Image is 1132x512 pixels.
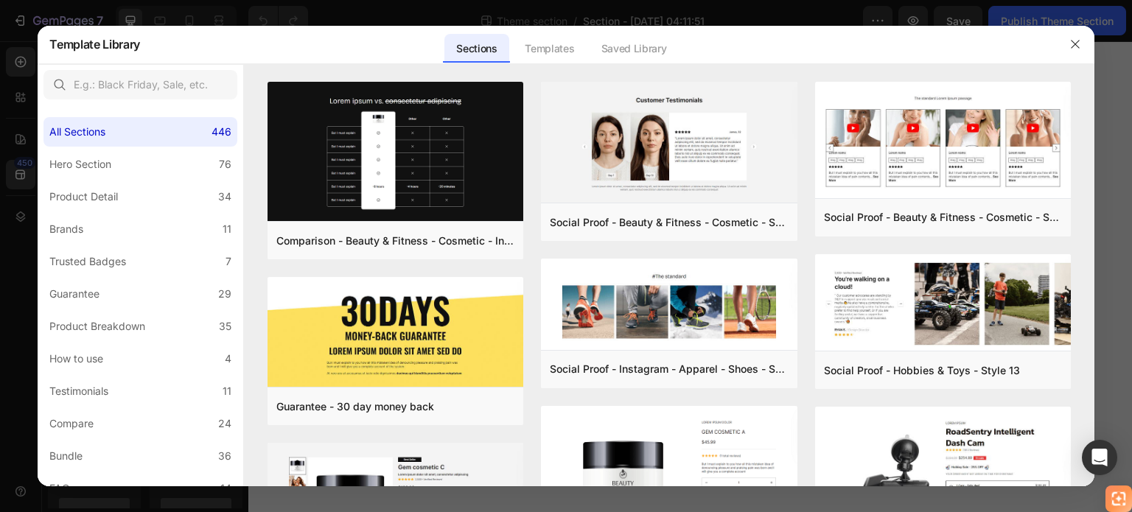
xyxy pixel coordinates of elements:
[276,398,434,415] div: Guarantee - 30 day money back
[815,254,1071,354] img: sp13.png
[49,253,126,270] div: Trusted Badges
[49,382,108,400] div: Testimonials
[590,34,679,63] div: Saved Library
[219,155,231,173] div: 76
[226,253,231,270] div: 7
[444,34,509,63] div: Sections
[268,82,523,224] img: c19.png
[49,350,103,368] div: How to use
[212,123,231,141] div: 446
[49,285,99,303] div: Guarantee
[815,82,1071,201] img: sp8.png
[49,188,118,206] div: Product Detail
[268,277,523,390] img: g30.png
[276,232,514,250] div: Comparison - Beauty & Fitness - Cosmetic - Ingredients - Style 19
[824,362,1020,379] div: Social Proof - Hobbies & Toys - Style 13
[49,220,83,238] div: Brands
[49,123,105,141] div: All Sections
[550,214,788,231] div: Social Proof - Beauty & Fitness - Cosmetic - Style 16
[218,188,231,206] div: 34
[219,318,231,335] div: 35
[541,82,797,206] img: sp16.png
[218,447,231,465] div: 36
[541,259,797,353] img: sp30.png
[218,285,231,303] div: 29
[550,360,788,378] div: Social Proof - Instagram - Apparel - Shoes - Style 30
[49,318,145,335] div: Product Breakdown
[43,70,237,99] input: E.g.: Black Friday, Sale, etc.
[223,382,231,400] div: 11
[824,208,1062,226] div: Social Proof - Beauty & Fitness - Cosmetic - Style 8
[223,220,231,238] div: 11
[49,480,75,497] div: FAQs
[220,480,231,497] div: 14
[49,25,140,63] h2: Template Library
[49,155,111,173] div: Hero Section
[1082,440,1117,475] div: Open Intercom Messenger
[225,350,231,368] div: 4
[218,415,231,432] div: 24
[49,415,94,432] div: Compare
[513,34,586,63] div: Templates
[49,447,83,465] div: Bundle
